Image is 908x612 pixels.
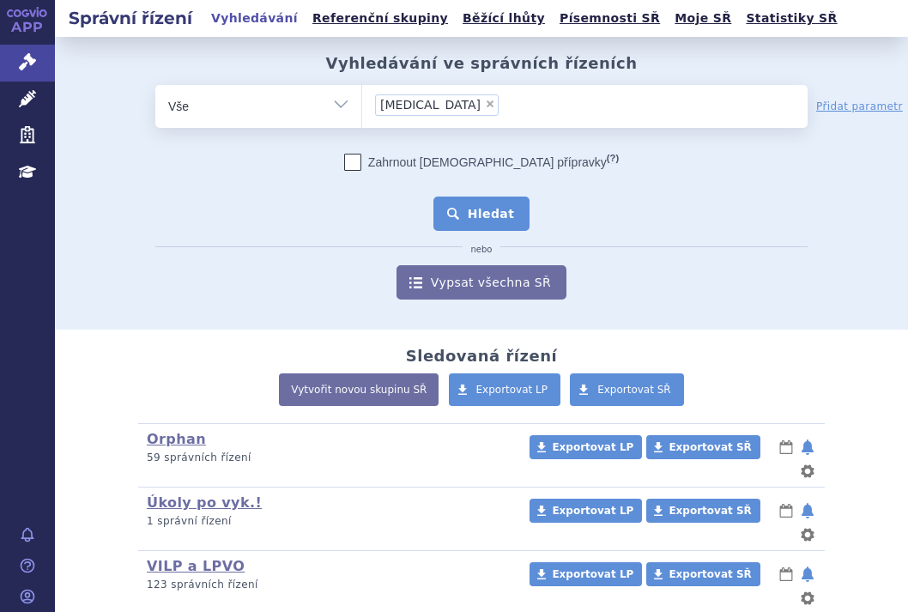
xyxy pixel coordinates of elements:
[476,384,548,396] span: Exportovat LP
[646,562,760,586] a: Exportovat SŘ
[799,461,816,482] button: nastavení
[325,54,637,73] h2: Vyhledávání ve správních řízeních
[396,265,566,300] a: Vypsat všechna SŘ
[55,6,206,30] h2: Správní řízení
[799,437,816,457] button: notifikace
[741,7,842,30] a: Statistiky SŘ
[406,347,557,366] h2: Sledovaná řízení
[799,524,816,545] button: nastavení
[147,431,206,447] a: Orphan
[504,94,576,115] input: [MEDICAL_DATA]
[485,99,495,109] span: ×
[380,99,481,111] span: [MEDICAL_DATA]
[530,562,642,586] a: Exportovat LP
[669,7,736,30] a: Moje SŘ
[597,384,671,396] span: Exportovat SŘ
[147,578,515,592] p: 123 správních řízení
[778,500,795,521] button: lhůty
[147,558,245,574] a: VILP a LPVO
[433,197,530,231] button: Hledat
[147,514,515,529] p: 1 správní řízení
[570,373,684,406] a: Exportovat SŘ
[279,373,439,406] a: Vytvořit novou skupinu SŘ
[449,373,561,406] a: Exportovat LP
[669,441,751,453] span: Exportovat SŘ
[799,564,816,585] button: notifikace
[530,499,642,523] a: Exportovat LP
[669,505,751,517] span: Exportovat SŘ
[552,568,633,580] span: Exportovat LP
[457,7,550,30] a: Běžící lhůty
[147,451,515,465] p: 59 správních řízení
[463,245,501,255] i: nebo
[778,564,795,585] button: lhůty
[552,441,633,453] span: Exportovat LP
[607,153,619,164] abbr: (?)
[554,7,665,30] a: Písemnosti SŘ
[530,435,642,459] a: Exportovat LP
[646,499,760,523] a: Exportovat SŘ
[206,7,303,30] a: Vyhledávání
[552,505,633,517] span: Exportovat LP
[778,437,795,457] button: lhůty
[344,154,619,171] label: Zahrnout [DEMOGRAPHIC_DATA] přípravky
[799,588,816,609] button: nastavení
[147,494,262,511] a: Úkoly po vyk.!
[646,435,760,459] a: Exportovat SŘ
[799,500,816,521] button: notifikace
[669,568,751,580] span: Exportovat SŘ
[307,7,453,30] a: Referenční skupiny
[816,98,903,115] a: Přidat parametr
